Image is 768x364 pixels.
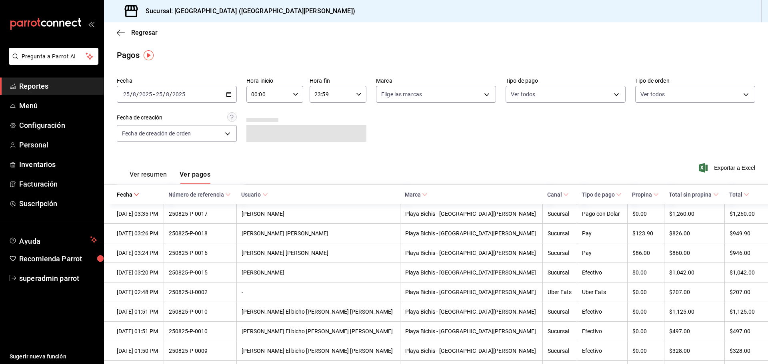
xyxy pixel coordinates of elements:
div: $949.90 [730,230,755,237]
span: Ver todos [511,90,535,98]
input: ---- [139,91,152,97]
div: navigation tabs [130,171,210,184]
button: Regresar [117,29,158,36]
label: Fecha [117,78,237,84]
span: / [170,91,172,97]
button: Ver pagos [180,171,210,184]
button: Pregunta a Parrot AI [9,48,98,65]
input: -- [132,91,136,97]
input: -- [123,91,130,97]
div: Fecha de creación [117,113,162,122]
div: Pago con Dolar [582,211,622,217]
span: superadmin parrot [19,273,97,284]
div: 250825-P-0010 [169,328,232,334]
div: [PERSON_NAME] [PERSON_NAME] [242,230,395,237]
div: Efectivo [582,328,622,334]
button: Exportar a Excel [700,163,755,173]
span: Usuario [241,191,268,198]
span: Ayuda [19,235,87,245]
div: 250825-P-0016 [169,250,232,256]
label: Hora fin [310,78,366,84]
span: Inventarios [19,159,97,170]
div: Pay [582,230,622,237]
div: 250825-P-0010 [169,308,232,315]
div: [PERSON_NAME] El bicho [PERSON_NAME] [PERSON_NAME] [242,328,395,334]
div: $1,260.00 [730,211,755,217]
span: / [130,91,132,97]
div: $0.00 [632,308,659,315]
div: $328.00 [669,348,719,354]
span: Marca [405,191,428,198]
div: $860.00 [669,250,719,256]
div: $1,260.00 [669,211,719,217]
div: Playa Bichis - [GEOGRAPHIC_DATA][PERSON_NAME] [405,250,538,256]
span: Pregunta a Parrot AI [22,52,86,61]
div: $86.00 [632,250,659,256]
div: 250825-U-0002 [169,289,232,295]
div: $1,125.00 [730,308,755,315]
div: Uber Eats [582,289,622,295]
span: Fecha [117,191,139,198]
label: Tipo de pago [506,78,626,84]
span: Recomienda Parrot [19,253,97,264]
div: [PERSON_NAME] El bicho [PERSON_NAME] [PERSON_NAME] [242,308,395,315]
div: $123.90 [632,230,659,237]
div: Efectivo [582,269,622,276]
div: Playa Bichis - [GEOGRAPHIC_DATA][PERSON_NAME] [405,269,538,276]
div: Pagos [117,49,140,61]
div: Sucursal [548,230,572,237]
div: $328.00 [730,348,755,354]
span: Elige las marcas [381,90,422,98]
span: / [163,91,165,97]
button: Ver resumen [130,171,167,184]
span: Reportes [19,81,97,91]
div: [PERSON_NAME] [242,211,395,217]
div: 250825-P-0015 [169,269,232,276]
input: -- [166,91,170,97]
div: Uber Eats [548,289,572,295]
div: $0.00 [632,211,659,217]
div: Sucursal [548,250,572,256]
span: Tipo de pago [582,191,622,198]
span: Propina [632,191,659,198]
div: [DATE] 01:50 PM [117,348,159,354]
div: $497.00 [730,328,755,334]
div: Efectivo [582,348,622,354]
div: $497.00 [669,328,719,334]
div: 250825-P-0017 [169,211,232,217]
span: Fecha de creación de orden [122,129,191,137]
div: Playa Bichis - [GEOGRAPHIC_DATA][PERSON_NAME] [405,328,538,334]
div: [DATE] 03:24 PM [117,250,159,256]
div: Playa Bichis - [GEOGRAPHIC_DATA][PERSON_NAME] [405,289,538,295]
span: Sugerir nueva función [10,352,97,361]
button: open_drawer_menu [88,21,94,27]
div: Sucursal [548,328,572,334]
div: Sucursal [548,348,572,354]
div: 250825-P-0009 [169,348,232,354]
div: [PERSON_NAME] El bicho [PERSON_NAME] [PERSON_NAME] [242,348,395,354]
div: $0.00 [632,269,659,276]
div: - [242,289,395,295]
img: Tooltip marker [144,50,154,60]
span: Total sin propina [669,191,718,198]
div: $207.00 [730,289,755,295]
div: [PERSON_NAME] [PERSON_NAME] [242,250,395,256]
div: $826.00 [669,230,719,237]
div: $0.00 [632,348,659,354]
a: Pregunta a Parrot AI [6,58,98,66]
div: Playa Bichis - [GEOGRAPHIC_DATA][PERSON_NAME] [405,230,538,237]
div: [DATE] 03:20 PM [117,269,159,276]
div: $946.00 [730,250,755,256]
div: Efectivo [582,308,622,315]
div: [DATE] 01:51 PM [117,328,159,334]
span: Suscripción [19,198,97,209]
label: Tipo de orden [635,78,755,84]
span: / [136,91,139,97]
div: [DATE] 03:26 PM [117,230,159,237]
div: [DATE] 02:48 PM [117,289,159,295]
span: Configuración [19,120,97,131]
div: Sucursal [548,211,572,217]
div: [PERSON_NAME] [242,269,395,276]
